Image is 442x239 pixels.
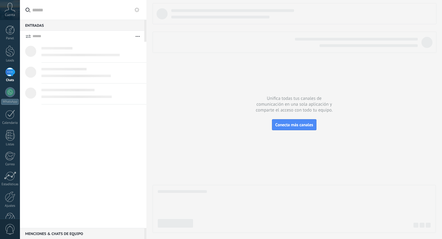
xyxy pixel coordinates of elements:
div: Entradas [20,20,144,31]
div: Ajustes [1,204,19,208]
div: Listas [1,143,19,147]
div: Chats [1,78,19,82]
div: Estadísticas [1,182,19,186]
button: Conecta más canales [272,119,316,130]
div: WhatsApp [1,99,19,105]
div: Leads [1,59,19,63]
span: Cuenta [5,13,15,17]
div: Panel [1,37,19,41]
div: Correo [1,163,19,167]
span: Conecta más canales [275,122,313,127]
div: Menciones & Chats de equipo [20,228,144,239]
div: Calendario [1,121,19,125]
